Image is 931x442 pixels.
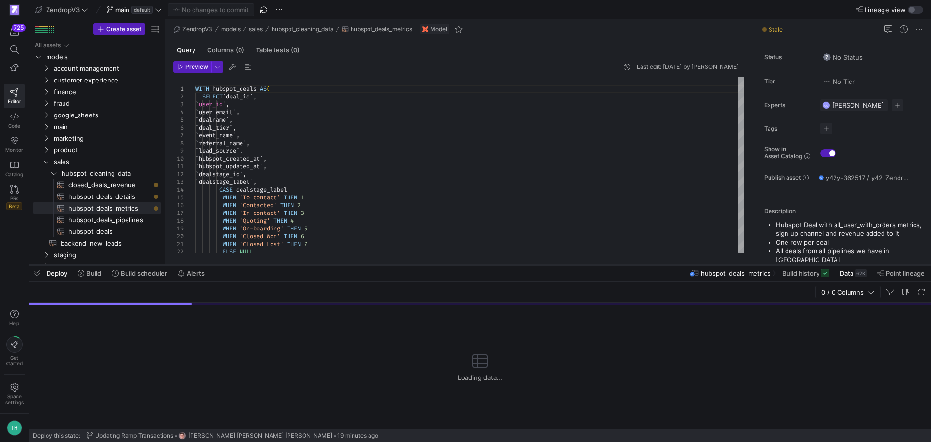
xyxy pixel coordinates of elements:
[173,170,184,178] div: 12
[776,238,927,246] p: One row per deal
[86,269,101,277] span: Build
[173,116,184,124] div: 5
[199,155,260,163] span: hubspot_created_at
[33,109,161,121] div: Press SPACE to select this row.
[131,6,153,14] span: default
[219,186,233,194] span: CASE
[764,102,813,109] span: Experts
[284,232,297,240] span: THEN
[223,248,236,256] span: ELSE
[240,194,280,201] span: 'To contact'
[173,85,184,93] div: 1
[173,240,184,248] div: 21
[823,78,831,85] img: No tier
[223,194,236,201] span: WHEN
[178,432,186,440] img: https://storage.googleapis.com/y42-prod-data-exchange/images/G2kHvxVlt02YItTmblwfhPy4mK5SfUxFU6Tr...
[301,194,304,201] span: 1
[240,248,253,256] span: NULL
[173,100,184,108] div: 3
[240,209,280,217] span: 'In contact'
[33,86,161,98] div: Press SPACE to select this row.
[304,240,307,248] span: 7
[195,170,199,178] span: `
[33,191,161,202] div: Press SPACE to select this row.
[33,98,161,109] div: Press SPACE to select this row.
[284,209,297,217] span: THEN
[223,232,236,240] span: WHEN
[33,144,161,156] div: Press SPACE to select this row.
[835,265,871,281] button: Data62K
[173,232,184,240] div: 20
[199,124,229,131] span: deal_tier
[223,100,226,108] span: `
[297,201,301,209] span: 2
[223,93,226,100] span: `
[304,225,307,232] span: 5
[173,108,184,116] div: 4
[287,240,301,248] span: THEN
[8,98,21,104] span: Editor
[182,26,212,33] span: ZendropV3
[5,171,23,177] span: Catalog
[173,217,184,225] div: 18
[249,26,263,33] span: sales
[240,240,284,248] span: 'Closed Lost'
[263,163,267,170] span: ,
[93,23,145,35] button: Create asset
[243,170,246,178] span: ,
[253,178,257,186] span: ,
[195,131,199,139] span: `
[33,261,161,272] div: Press SPACE to select this row.
[173,248,184,256] div: 22
[173,194,184,201] div: 15
[33,214,161,226] div: Press SPACE to select this row.
[337,432,378,439] span: 19 minutes ago
[290,217,294,225] span: 4
[832,101,884,109] span: [PERSON_NAME]
[823,53,831,61] img: No status
[764,208,927,214] p: Description
[855,269,867,277] div: 62K
[226,116,229,124] span: `
[250,93,253,100] span: `
[33,191,161,202] a: hubspot_deals_details​​​​​​​​​​
[339,23,415,35] button: hubspot_deals_metrics
[6,355,23,366] span: Get started
[236,131,240,139] span: ,
[33,3,91,16] button: ZendropV3
[199,147,236,155] span: lead_source
[287,225,301,232] span: THEN
[223,217,236,225] span: WHEN
[6,202,22,210] span: Beta
[33,121,161,132] div: Press SPACE to select this row.
[223,225,236,232] span: WHEN
[54,98,160,109] span: fraud
[4,332,25,370] button: Getstarted
[272,26,334,33] span: hubspot_cleaning_data
[260,85,267,93] span: AS
[33,167,161,179] div: Press SPACE to select this row.
[240,201,277,209] span: 'Contacted'
[199,178,250,186] span: dealstage_label
[273,217,287,225] span: THEN
[243,139,246,147] span: `
[174,265,209,281] button: Alerts
[351,26,412,33] span: hubspot_deals_metrics
[73,265,106,281] button: Build
[260,155,263,163] span: `
[769,26,783,33] span: Stale
[95,432,173,439] span: Updating Ramp Transactions
[54,133,160,144] span: marketing
[240,170,243,178] span: `
[177,47,195,53] span: Query
[33,51,161,63] div: Press SPACE to select this row.
[199,108,233,116] span: user_email
[173,147,184,155] div: 9
[4,157,25,181] a: Catalog
[195,124,199,131] span: `
[430,26,447,33] span: Model
[291,47,300,53] span: (0)
[4,132,25,157] a: Monitor
[236,147,240,155] span: `
[33,63,161,74] div: Press SPACE to select this row.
